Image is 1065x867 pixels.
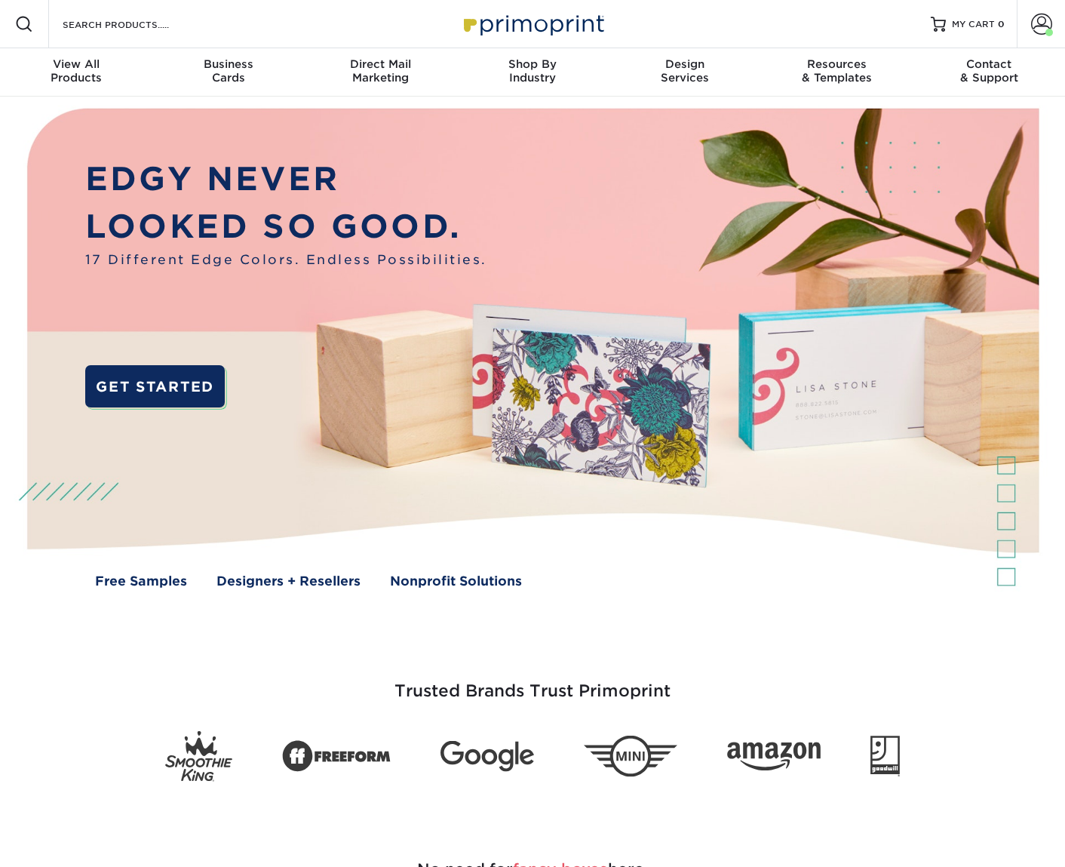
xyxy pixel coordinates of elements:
div: & Support [913,57,1065,85]
span: Design [609,57,761,71]
a: BusinessCards [152,48,305,97]
input: SEARCH PRODUCTS..... [61,15,208,33]
a: DesignServices [609,48,761,97]
div: Industry [456,57,609,85]
img: Freeform [282,733,391,781]
span: Shop By [456,57,609,71]
p: EDGY NEVER [85,155,487,203]
a: Resources& Templates [761,48,913,97]
img: Smoothie King [165,731,232,782]
div: Marketing [304,57,456,85]
div: & Templates [761,57,913,85]
a: Designers + Resellers [216,572,361,591]
a: Direct MailMarketing [304,48,456,97]
img: Goodwill [870,736,900,776]
span: Direct Mail [304,57,456,71]
img: Amazon [727,742,821,771]
img: Mini [584,736,677,777]
a: Shop ByIndustry [456,48,609,97]
h3: Trusted Brands Trust Primoprint [91,645,974,719]
p: LOOKED SO GOOD. [85,202,487,251]
a: Free Samples [95,572,187,591]
a: GET STARTED [85,365,225,407]
span: Resources [761,57,913,71]
span: 0 [998,19,1005,29]
a: Nonprofit Solutions [390,572,522,591]
span: Business [152,57,305,71]
span: 17 Different Edge Colors. Endless Possibilities. [85,251,487,269]
div: Cards [152,57,305,85]
img: Google [440,741,534,772]
span: MY CART [952,18,995,31]
a: Contact& Support [913,48,1065,97]
div: Services [609,57,761,85]
span: Contact [913,57,1065,71]
img: Primoprint [457,8,608,40]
